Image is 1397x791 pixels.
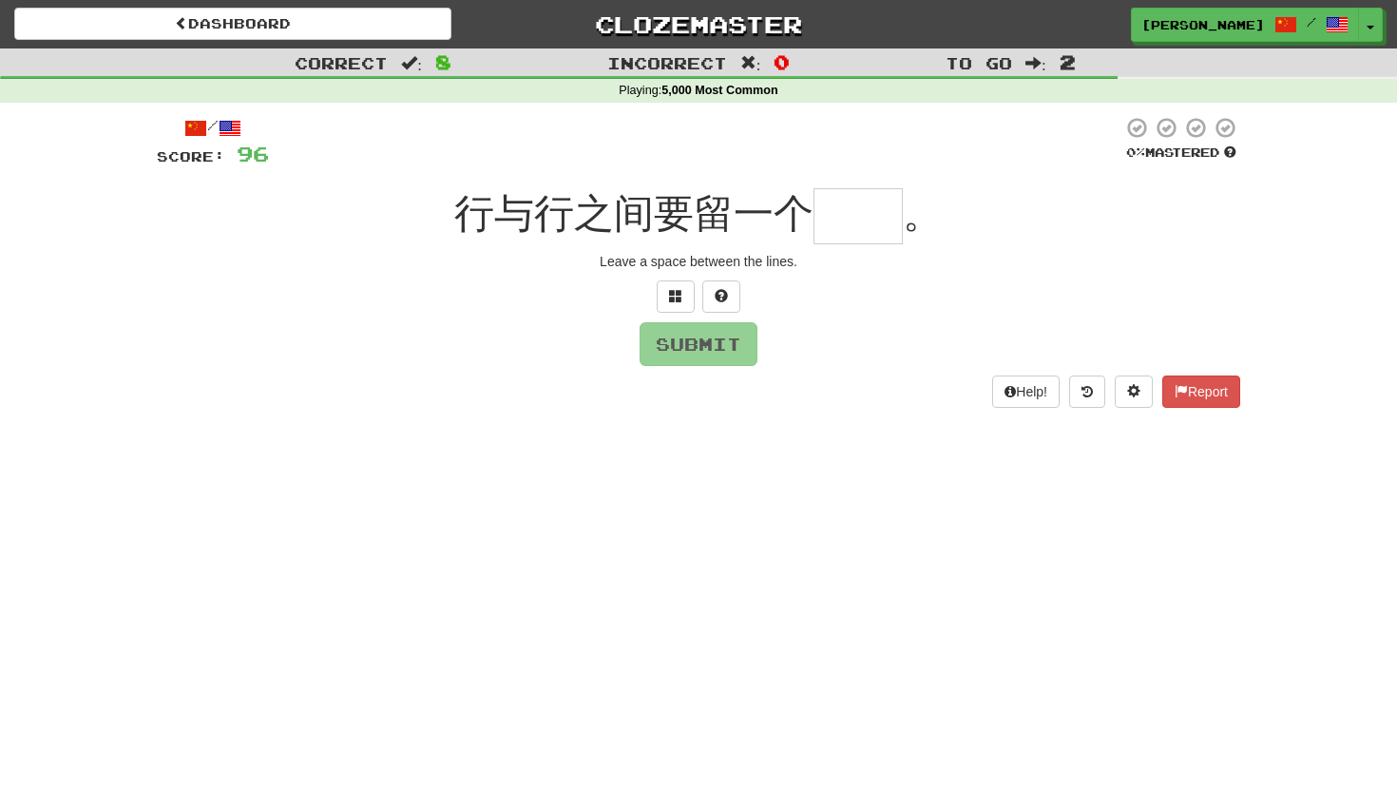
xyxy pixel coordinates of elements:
[435,50,451,73] span: 8
[607,53,727,72] span: Incorrect
[157,148,225,164] span: Score:
[774,50,790,73] span: 0
[157,116,269,140] div: /
[640,322,757,366] button: Submit
[946,53,1012,72] span: To go
[1060,50,1076,73] span: 2
[295,53,388,72] span: Correct
[661,84,777,97] strong: 5,000 Most Common
[1141,16,1265,33] span: [PERSON_NAME]
[1069,376,1105,408] button: Round history (alt+y)
[14,8,451,40] a: Dashboard
[1122,145,1240,162] div: Mastered
[157,252,1240,271] div: Leave a space between the lines.
[1126,145,1145,160] span: 0 %
[903,191,943,236] span: 。
[480,8,917,41] a: Clozemaster
[1131,8,1359,42] a: [PERSON_NAME] /
[454,191,813,236] span: 行与行之间要留一个
[740,55,761,71] span: :
[401,55,422,71] span: :
[1025,55,1046,71] span: :
[702,280,740,313] button: Single letter hint - you only get 1 per sentence and score half the points! alt+h
[1162,376,1240,408] button: Report
[657,280,695,313] button: Switch sentence to multiple choice alt+p
[237,142,269,165] span: 96
[1307,15,1316,29] span: /
[992,376,1060,408] button: Help!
